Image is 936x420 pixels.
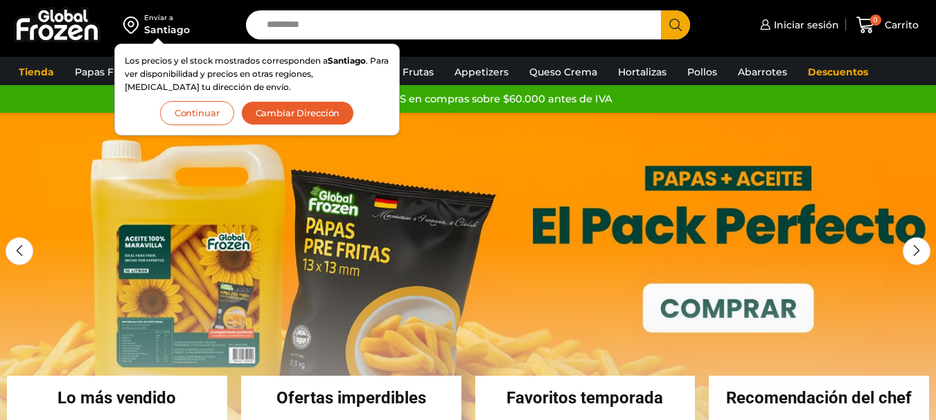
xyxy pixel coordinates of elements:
[160,101,234,125] button: Continuar
[853,9,922,42] a: 0 Carrito
[144,23,190,37] div: Santiago
[709,390,929,406] h2: Recomendación del chef
[680,59,724,85] a: Pollos
[448,59,515,85] a: Appetizers
[7,390,227,406] h2: Lo más vendido
[328,55,366,66] strong: Santiago
[881,18,919,32] span: Carrito
[903,237,930,265] div: Next slide
[125,54,389,94] p: Los precios y el stock mostrados corresponden a . Para ver disponibilidad y precios en otras regi...
[241,390,461,406] h2: Ofertas imperdibles
[522,59,604,85] a: Queso Crema
[475,390,696,406] h2: Favoritos temporada
[144,13,190,23] div: Enviar a
[241,101,355,125] button: Cambiar Dirección
[123,13,144,37] img: address-field-icon.svg
[801,59,875,85] a: Descuentos
[12,59,61,85] a: Tienda
[770,18,839,32] span: Iniciar sesión
[661,10,690,39] button: Search button
[6,237,33,265] div: Previous slide
[611,59,673,85] a: Hortalizas
[757,11,839,39] a: Iniciar sesión
[870,15,881,26] span: 0
[68,59,142,85] a: Papas Fritas
[731,59,794,85] a: Abarrotes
